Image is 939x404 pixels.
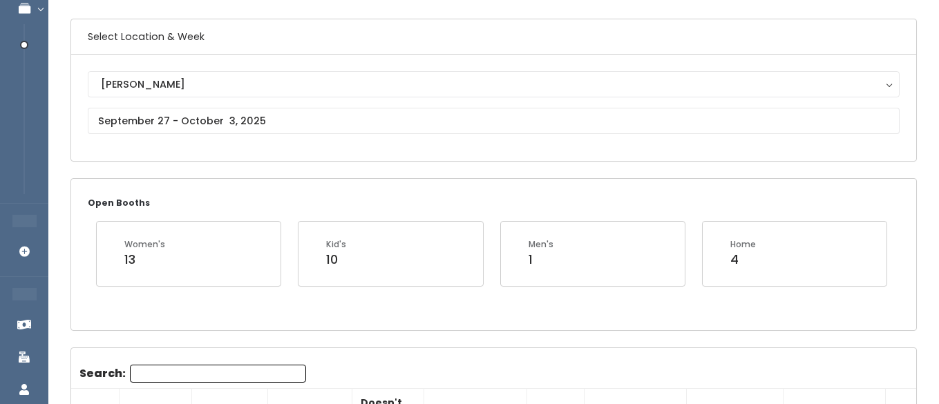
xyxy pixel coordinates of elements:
div: Women's [124,238,165,251]
input: Search: [130,365,306,383]
div: Kid's [326,238,346,251]
div: Men's [529,238,553,251]
div: 10 [326,251,346,269]
button: [PERSON_NAME] [88,71,900,97]
h6: Select Location & Week [71,19,916,55]
input: September 27 - October 3, 2025 [88,108,900,134]
div: 13 [124,251,165,269]
label: Search: [79,365,306,383]
div: 4 [730,251,756,269]
div: 1 [529,251,553,269]
small: Open Booths [88,197,150,209]
div: Home [730,238,756,251]
div: [PERSON_NAME] [101,77,886,92]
